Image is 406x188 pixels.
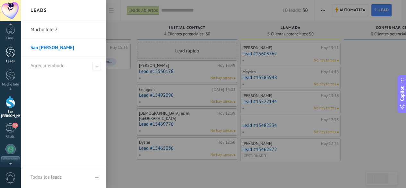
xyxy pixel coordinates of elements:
[30,168,62,186] div: Todos los leads
[30,21,99,39] a: Mucho lote 2
[1,156,20,162] div: WhatsApp
[1,110,20,118] div: San [PERSON_NAME]
[1,135,20,139] div: Chats
[30,0,47,21] h2: Leads
[1,59,20,64] div: Leads
[30,39,99,57] a: San [PERSON_NAME]
[21,167,106,188] a: Todos los leads
[1,36,20,40] div: Panel
[399,86,405,101] span: Copilot
[92,62,101,70] span: Agregar embudo
[12,123,18,128] span: 13
[30,63,65,69] span: Agregar embudo
[1,83,20,91] div: Mucho lote 2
